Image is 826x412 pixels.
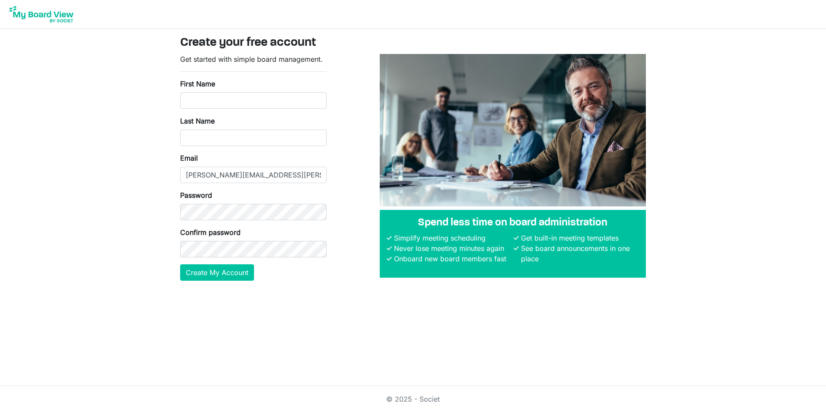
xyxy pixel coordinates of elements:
[180,264,254,281] button: Create My Account
[180,36,646,51] h3: Create your free account
[7,3,76,25] img: My Board View Logo
[180,227,241,238] label: Confirm password
[392,233,512,243] li: Simplify meeting scheduling
[180,55,323,63] span: Get started with simple board management.
[180,153,198,163] label: Email
[387,217,639,229] h4: Spend less time on board administration
[180,116,215,126] label: Last Name
[519,233,639,243] li: Get built-in meeting templates
[392,254,512,264] li: Onboard new board members fast
[180,79,215,89] label: First Name
[519,243,639,264] li: See board announcements in one place
[386,395,440,403] a: © 2025 - Societ
[180,190,212,200] label: Password
[392,243,512,254] li: Never lose meeting minutes again
[380,54,646,206] img: A photograph of board members sitting at a table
